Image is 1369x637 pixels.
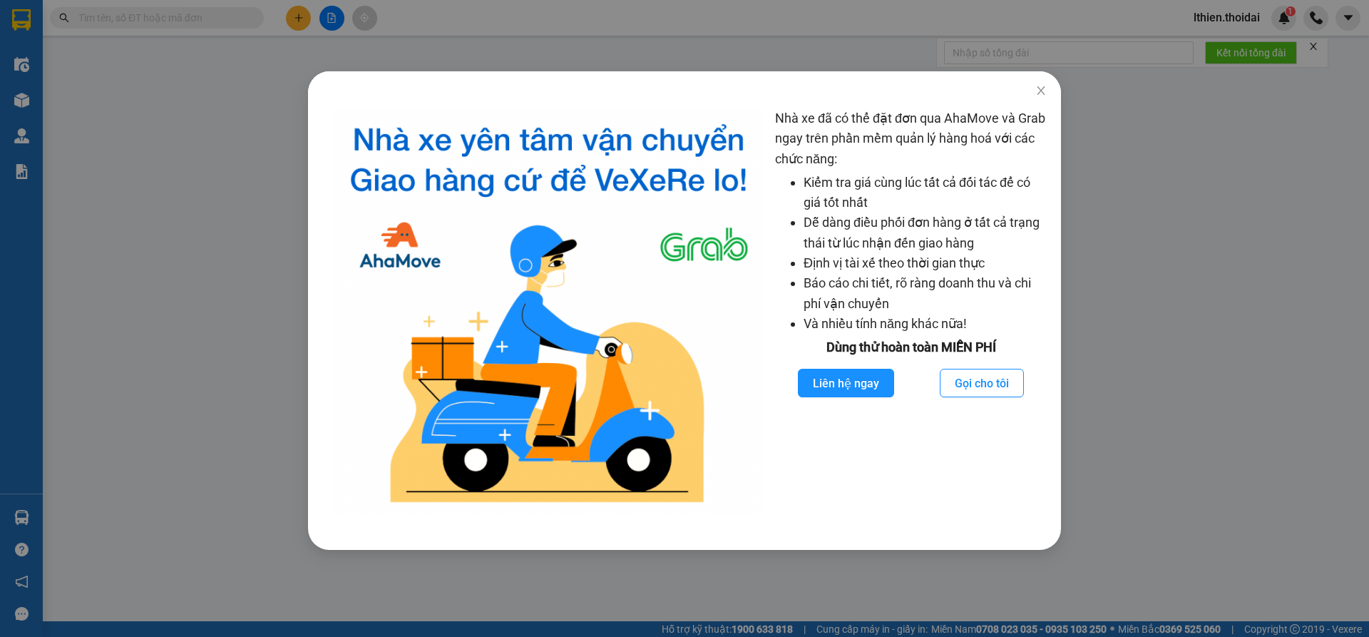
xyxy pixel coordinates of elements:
button: Close [1021,71,1061,111]
li: Báo cáo chi tiết, rõ ràng doanh thu và chi phí vận chuyển [804,273,1047,314]
span: close [1035,85,1047,96]
li: Định vị tài xế theo thời gian thực [804,253,1047,273]
img: logo [334,108,764,514]
div: Nhà xe đã có thể đặt đơn qua AhaMove và Grab ngay trên phần mềm quản lý hàng hoá với các chức năng: [775,108,1047,514]
div: Dùng thử hoàn toàn MIỄN PHÍ [775,337,1047,357]
button: Gọi cho tôi [940,369,1024,397]
li: Và nhiều tính năng khác nữa! [804,314,1047,334]
span: Liên hệ ngay [813,374,879,392]
li: Kiểm tra giá cùng lúc tất cả đối tác để có giá tốt nhất [804,173,1047,213]
button: Liên hệ ngay [798,369,894,397]
li: Dễ dàng điều phối đơn hàng ở tất cả trạng thái từ lúc nhận đến giao hàng [804,213,1047,253]
span: Gọi cho tôi [955,374,1009,392]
